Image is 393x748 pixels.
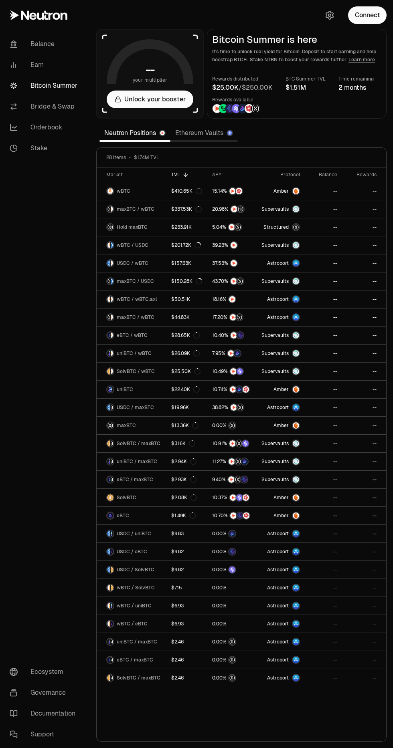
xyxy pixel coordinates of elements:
img: wBTC Logo [111,332,113,339]
img: Lombard Lux [219,104,228,113]
img: wBTC Logo [111,350,113,357]
a: maxBTC LogowBTC LogomaxBTC / wBTC [97,200,166,218]
a: -- [305,381,342,398]
img: eBTC Logo [107,512,113,519]
span: maxBTC [117,422,136,429]
a: eBTC LogowBTC LogoeBTC / wBTC [97,327,166,344]
img: NTRN [231,404,237,411]
img: uniBTC Logo [107,458,110,465]
button: NTRNSolv Points [212,367,251,375]
a: -- [305,308,342,326]
img: maxBTC Logo [107,224,113,230]
span: uniBTC [117,386,133,393]
a: -- [342,507,386,524]
a: NTRNStructured Points [207,399,256,416]
img: maxBTC Logo [111,476,113,483]
button: NTRN [212,295,251,303]
a: NTRNMars Fragments [207,182,256,200]
a: -- [305,345,342,362]
img: SolvBTC Logo [107,368,110,375]
img: Mars Fragments [243,386,249,393]
a: -- [305,272,342,290]
a: $2.08K [166,489,208,506]
a: -- [305,218,342,236]
img: NTRN [231,242,237,248]
img: Structured Points [235,224,241,230]
a: USDC LogowBTC LogoUSDC / wBTC [97,254,166,272]
a: SupervaultsSupervaults [256,453,305,470]
a: NTRNStructured PointsEtherFi Points [207,471,256,488]
div: $233.91K [171,224,192,230]
span: USDC / maxBTC [117,404,154,411]
a: Ethereum Vaults [170,125,238,141]
img: wBTC Logo [107,188,113,194]
img: NTRN [231,206,237,212]
img: Supervaults [293,350,299,357]
a: -- [342,471,386,488]
img: Mars Fragments [243,494,249,501]
span: maxBTC / wBTC [117,206,154,212]
a: $50.51K [166,290,208,308]
img: maxBTC Logo [111,404,113,411]
a: $13.36K [166,417,208,434]
a: AmberAmber [256,507,305,524]
img: USDC Logo [107,404,110,411]
a: Neutron Positions [99,125,170,141]
a: NTRNBedrock DiamondsMars Fragments [207,381,256,398]
img: Mars Fragments [236,188,242,194]
a: StructuredmaxBTC [256,218,305,236]
img: wBTC Logo [111,314,113,321]
a: AmberAmber [256,381,305,398]
div: $2.08K [171,494,197,501]
button: NTRNStructured Points [212,205,251,213]
a: -- [305,290,342,308]
img: Solv Points [236,494,243,501]
span: wBTC / wBTC.axl [117,296,157,302]
img: maxBTC Logo [107,314,110,321]
a: AmberAmber [256,417,305,434]
a: -- [305,489,342,506]
div: $28.65K [171,332,200,339]
a: NTRN [207,290,256,308]
img: Solv Points [237,368,243,375]
img: NTRN [231,332,237,339]
span: eBTC / wBTC [117,332,148,339]
img: Structured Points [235,476,241,483]
img: NTRN [228,350,234,357]
button: NTRNStructured Points [212,223,251,231]
img: wBTC Logo [107,242,110,248]
img: Amber [293,494,299,501]
a: Learn more [348,56,375,63]
a: AmberAmber [256,489,305,506]
img: Structured Points [237,278,243,284]
img: Structured Points [229,422,235,429]
img: Supervaults [293,368,299,375]
span: Astroport [267,314,289,321]
a: $3.16K [166,435,208,452]
a: NTRNEtherFi Points [207,327,256,344]
a: AmberAmber [256,182,305,200]
img: Amber [293,512,299,519]
button: NTRNStructured Points [212,313,251,321]
a: -- [305,182,342,200]
img: wBTC Logo [111,260,113,266]
img: maxBTC Logo [107,278,110,284]
div: $2.93K [171,476,196,483]
div: $50.51K [171,296,190,302]
a: $337.53K [166,200,208,218]
button: NTRN [212,241,251,249]
img: Structured Points [235,458,241,465]
span: Amber [273,512,289,519]
a: $26.09K [166,345,208,362]
a: -- [342,489,386,506]
img: Ethereum Logo [227,131,232,135]
img: Structured Points [237,206,244,212]
img: EtherFi Points [241,476,247,483]
img: USDC Logo [107,260,110,266]
a: $44.83K [166,308,208,326]
img: NTRN [230,368,237,375]
img: EtherFi Points [237,332,243,339]
a: uniBTC LogowBTC LogouniBTC / wBTC [97,345,166,362]
img: wBTC Logo [111,206,113,212]
img: NTRN [229,188,236,194]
